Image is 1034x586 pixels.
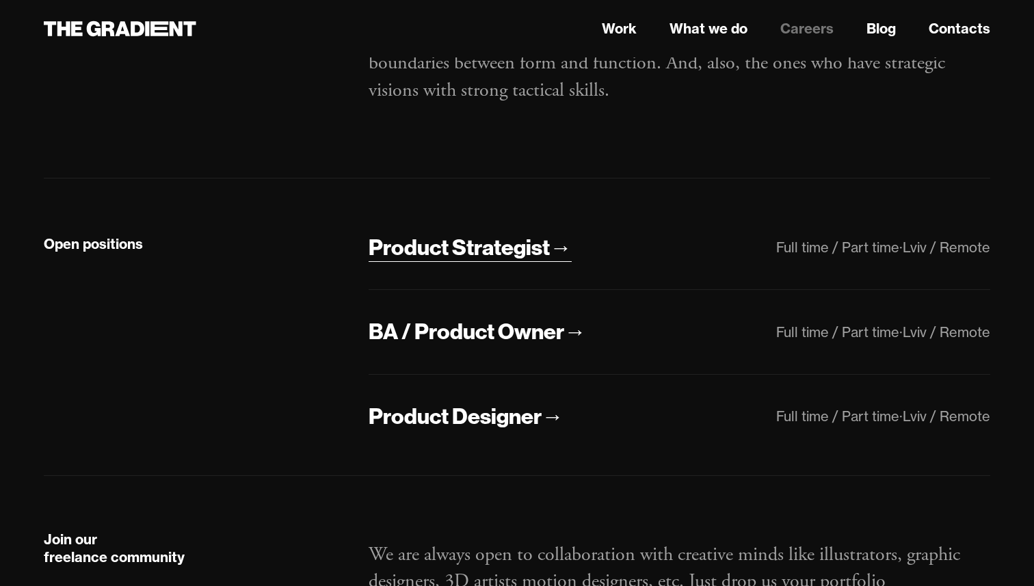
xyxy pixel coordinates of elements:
[899,239,903,256] div: ·
[369,317,564,346] div: BA / Product Owner
[369,402,564,431] a: Product Designer→
[866,18,896,39] a: Blog
[369,233,572,263] a: Product Strategist→
[776,408,899,425] div: Full time / Part time
[542,402,564,431] div: →
[899,408,903,425] div: ·
[776,239,899,256] div: Full time / Part time
[369,402,542,431] div: Product Designer
[903,408,990,425] div: Lviv / Remote
[780,18,834,39] a: Careers
[670,18,747,39] a: What we do
[776,323,899,341] div: Full time / Part time
[564,317,586,346] div: →
[550,233,572,262] div: →
[903,323,990,341] div: Lviv / Remote
[903,239,990,256] div: Lviv / Remote
[44,531,185,565] strong: Join our freelance community
[369,233,550,262] div: Product Strategist
[602,18,637,39] a: Work
[929,18,990,39] a: Contacts
[44,235,143,252] strong: Open positions
[369,317,586,347] a: BA / Product Owner→
[899,323,903,341] div: ·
